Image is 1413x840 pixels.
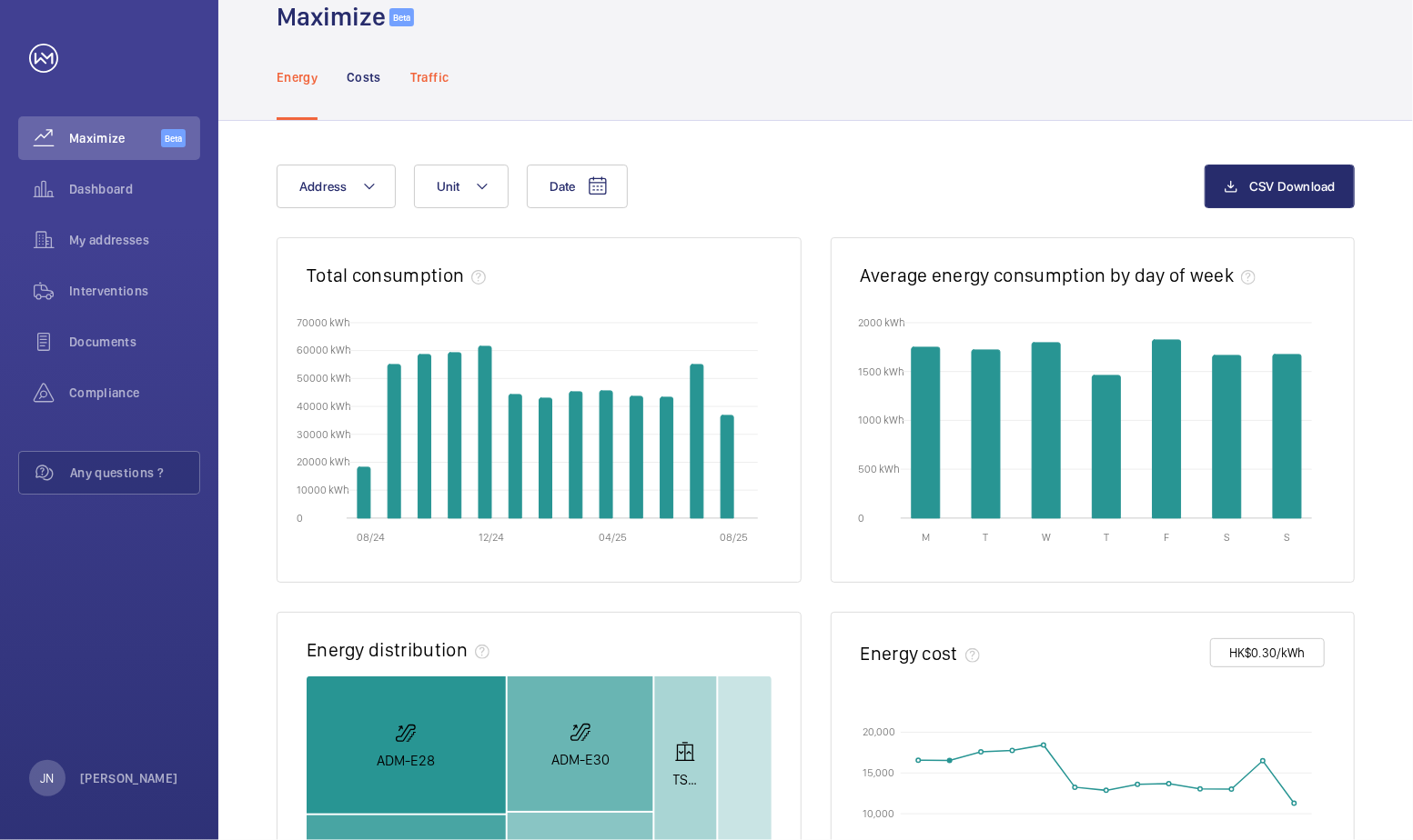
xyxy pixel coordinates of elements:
button: Date [527,165,628,208]
path: Tuesday 1,720.1 [972,350,1000,518]
button: Unit [414,165,509,208]
text: 0 [297,511,303,524]
span: Interventions [69,282,200,300]
span: Date [550,179,576,194]
text: 0 [858,511,864,524]
p: Energy [277,68,318,86]
h2: Energy distribution [307,638,468,661]
text: 2000 kWh [858,315,905,328]
text: 60000 kWh [297,344,351,356]
path: Saturday 1,669.11 [1213,355,1241,518]
path: 2024-08-01T00:00:00.000 18,140.13 [358,467,370,518]
text: 20000 kWh [297,455,350,468]
text: T [983,531,988,544]
text: M [921,531,929,544]
text: 20,000 [863,725,895,738]
text: S [1284,531,1290,544]
path: Monday 1,748.51 [912,347,940,518]
path: 2025-01-01T00:00:00.000 44,187.07 [509,395,521,518]
span: My addresses [69,231,200,249]
text: 1500 kWh [858,365,904,377]
text: T [1104,531,1109,544]
span: Documents [69,333,200,351]
path: 2024-12-01T00:00:00.000 61,458.68 [479,346,491,518]
text: 10000 kWh [297,484,349,496]
h2: Total consumption [307,264,464,286]
path: 2025-06-01T00:00:00.000 43,415.8 [661,397,673,518]
button: HK$0.30/kWh [1210,638,1325,667]
path: 2025-08-01T00:00:00.000 36,834.77 [721,415,733,518]
path: 2024-11-01T00:00:00.000 59,227.42 [449,353,461,518]
span: Dashboard [69,180,200,198]
path: 2025-02-01T00:00:00.000 42,899.23 [540,398,552,518]
span: Address [299,179,348,194]
text: 40000 kWh [297,399,351,412]
p: [PERSON_NAME] [80,769,178,787]
span: Maximize [69,129,161,147]
h2: Average energy consumption by day of week [861,264,1235,286]
text: 08/25 [720,531,748,544]
span: Unit [437,179,460,194]
text: 500 kWh [858,463,900,475]
h2: Energy cost [861,642,958,665]
path: 2025-03-01T00:00:00.000 45,319.45 [570,392,582,518]
path: Wednesday 1,798.6 [1032,343,1060,518]
button: CSV Download [1205,165,1355,208]
button: Address [277,165,396,208]
path: Friday 1,827.4 [1152,340,1180,518]
text: 30000 kWh [297,427,351,440]
text: W [1041,531,1050,544]
text: S [1223,531,1229,544]
text: 08/24 [357,531,385,544]
path: 2024-09-01T00:00:00.000 55,148.08 [388,365,400,518]
span: Beta [389,8,414,26]
path: Thursday 1,462.07 [1092,375,1120,518]
p: Traffic [410,68,449,86]
text: 12/24 [479,531,504,544]
path: Sunday 1,677.6 [1273,355,1301,518]
span: Beta [161,129,186,147]
text: 15,000 [863,766,894,779]
text: 04/25 [599,531,627,544]
p: JN [40,769,54,787]
span: CSV Download [1249,179,1336,194]
text: 50000 kWh [297,372,351,385]
path: 2025-05-01T00:00:00.000 43,546.67 [630,396,642,518]
path: 2025-04-01T00:00:00.000 45,673.6 [600,391,612,518]
span: Compliance [69,384,200,402]
path: 2025-07-01T00:00:00.000 55,013.46 [691,365,703,518]
text: 1000 kWh [858,414,904,426]
text: 70000 kWh [297,315,350,328]
p: Costs [347,68,381,86]
text: 10,000 [863,807,894,820]
path: 2024-10-01T00:00:00.000 58,634.57 [419,355,431,518]
text: F [1164,531,1169,544]
span: Any questions ? [70,464,199,482]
